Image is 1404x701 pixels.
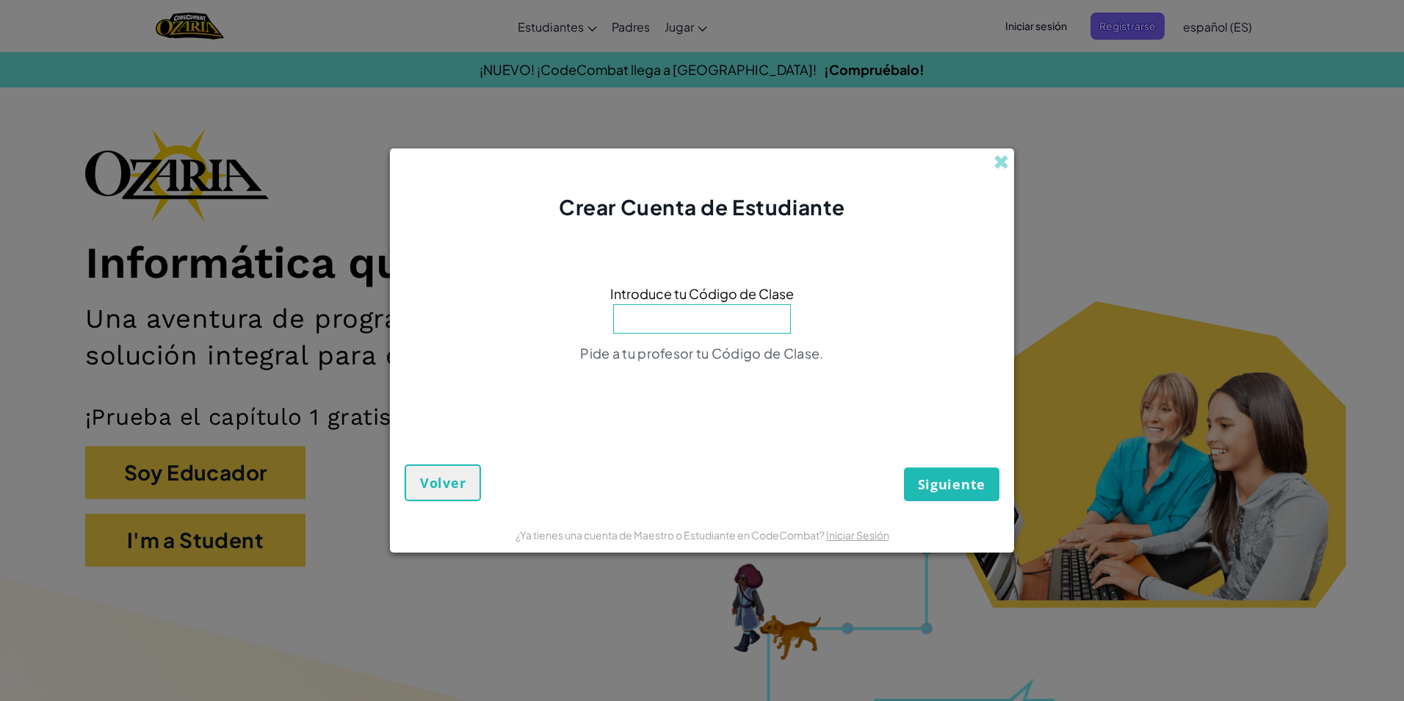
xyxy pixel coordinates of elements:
[918,475,985,493] span: Siguiente
[405,464,481,501] button: Volver
[904,467,999,501] button: Siguiente
[580,345,823,362] span: Pide a tu profesor tu Código de Clase.
[610,283,794,304] span: Introduce tu Código de Clase
[559,194,845,220] span: Crear Cuenta de Estudiante
[826,528,889,542] a: Iniciar Sesión
[515,528,826,542] span: ¿Ya tienes una cuenta de Maestro o Estudiante en CodeCombat?
[420,474,466,492] span: Volver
